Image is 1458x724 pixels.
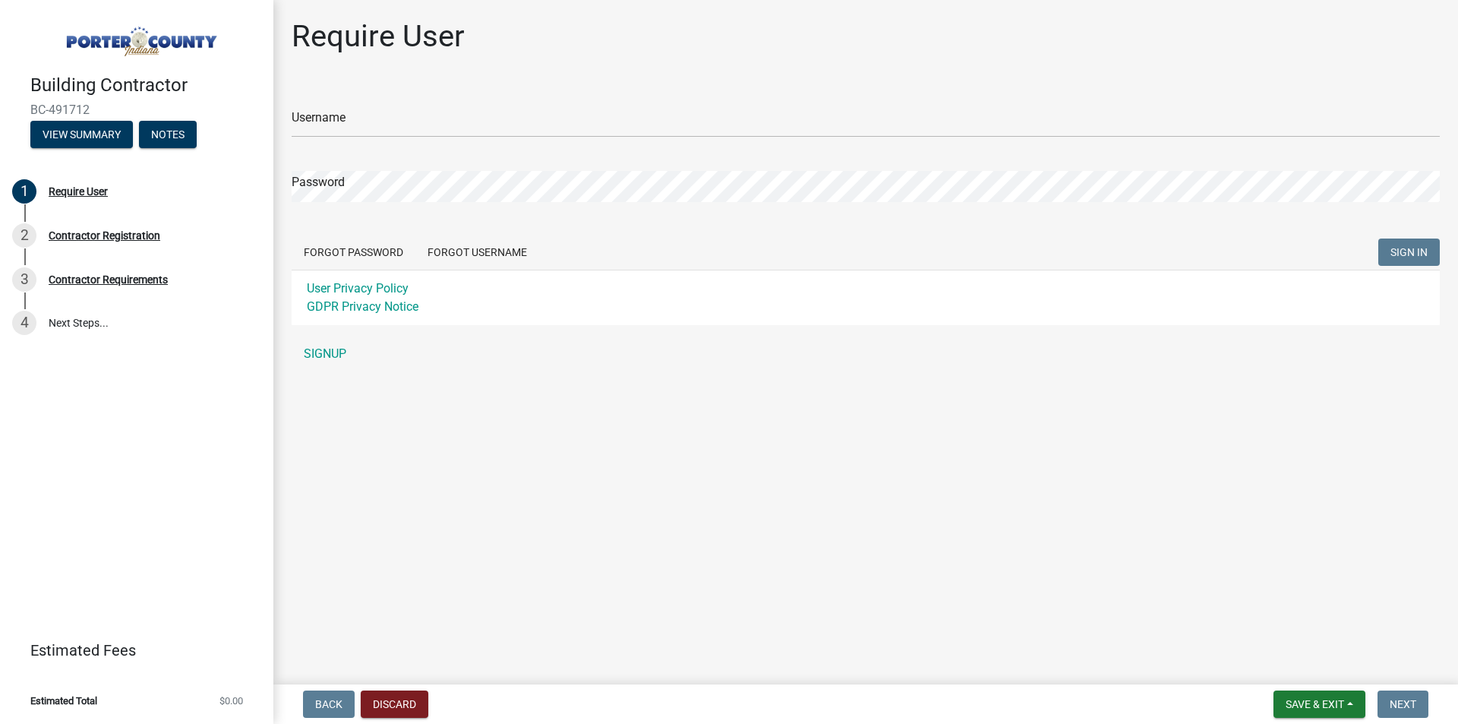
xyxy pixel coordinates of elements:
[1378,239,1440,266] button: SIGN IN
[139,129,197,141] wm-modal-confirm: Notes
[12,267,36,292] div: 3
[1378,691,1428,718] button: Next
[30,121,133,148] button: View Summary
[1273,691,1365,718] button: Save & Exit
[12,635,249,666] a: Estimated Fees
[307,281,409,296] a: User Privacy Policy
[292,239,415,266] button: Forgot Password
[292,339,1440,369] a: SIGNUP
[1390,698,1416,710] span: Next
[12,179,36,204] div: 1
[1390,246,1428,258] span: SIGN IN
[303,691,355,718] button: Back
[219,696,243,706] span: $0.00
[315,698,342,710] span: Back
[30,16,249,58] img: Porter County, Indiana
[30,103,243,117] span: BC-491712
[49,230,160,241] div: Contractor Registration
[12,223,36,248] div: 2
[361,691,428,718] button: Discard
[1286,698,1344,710] span: Save & Exit
[139,121,197,148] button: Notes
[292,18,465,55] h1: Require User
[30,74,261,96] h4: Building Contractor
[12,311,36,335] div: 4
[49,186,108,197] div: Require User
[30,696,97,706] span: Estimated Total
[49,274,168,285] div: Contractor Requirements
[307,299,418,314] a: GDPR Privacy Notice
[30,129,133,141] wm-modal-confirm: Summary
[415,239,539,266] button: Forgot Username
